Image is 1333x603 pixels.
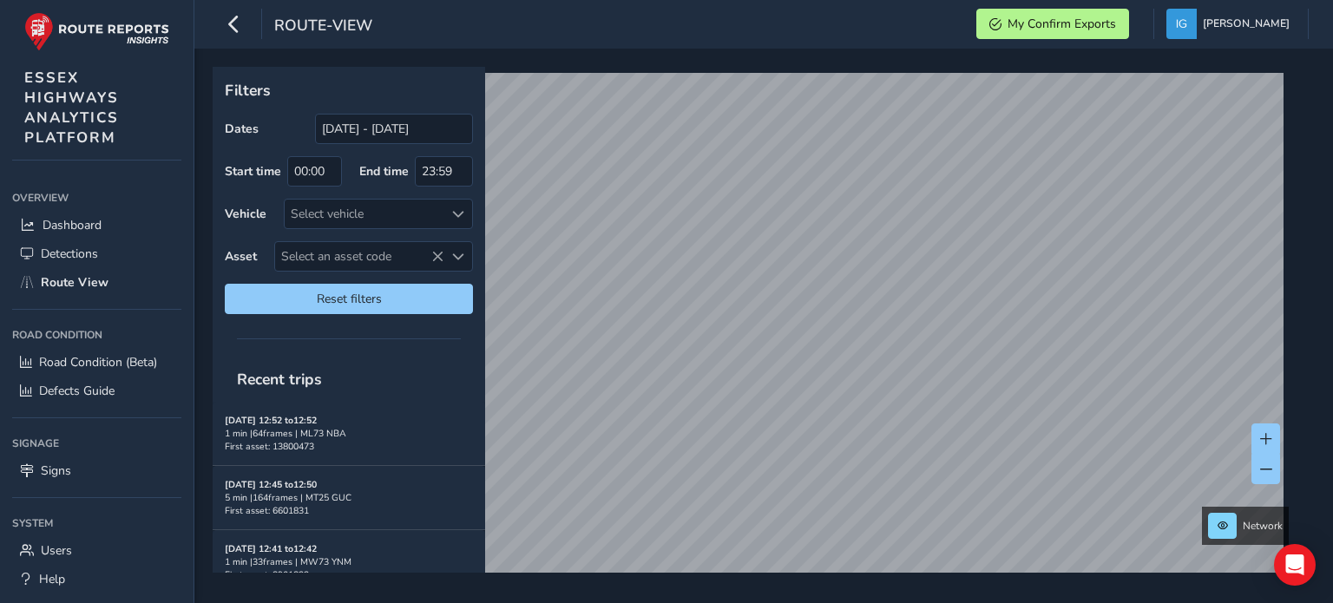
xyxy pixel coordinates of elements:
[225,491,473,504] div: 5 min | 164 frames | MT25 GUC
[225,414,317,427] strong: [DATE] 12:52 to 12:52
[12,348,181,377] a: Road Condition (Beta)
[12,322,181,348] div: Road Condition
[238,291,460,307] span: Reset filters
[275,242,443,271] span: Select an asset code
[39,354,157,370] span: Road Condition (Beta)
[1243,519,1283,533] span: Network
[41,274,108,291] span: Route View
[225,568,309,581] span: First asset: 8901832
[39,383,115,399] span: Defects Guide
[274,15,372,39] span: route-view
[39,571,65,587] span: Help
[12,565,181,593] a: Help
[225,427,473,440] div: 1 min | 64 frames | ML73 NBA
[359,163,409,180] label: End time
[43,217,102,233] span: Dashboard
[1166,9,1296,39] button: [PERSON_NAME]
[225,504,309,517] span: First asset: 6601831
[24,68,119,147] span: ESSEX HIGHWAYS ANALYTICS PLATFORM
[225,555,473,568] div: 1 min | 33 frames | MW73 YNM
[976,9,1129,39] button: My Confirm Exports
[41,462,71,479] span: Signs
[225,163,281,180] label: Start time
[1203,9,1290,39] span: [PERSON_NAME]
[225,357,334,402] span: Recent trips
[12,456,181,485] a: Signs
[12,430,181,456] div: Signage
[225,248,257,265] label: Asset
[225,79,473,102] p: Filters
[12,239,181,268] a: Detections
[12,510,181,536] div: System
[225,478,317,491] strong: [DATE] 12:45 to 12:50
[1166,9,1197,39] img: diamond-layout
[12,536,181,565] a: Users
[41,542,72,559] span: Users
[41,246,98,262] span: Detections
[219,73,1284,593] canvas: Map
[1274,544,1316,586] div: Open Intercom Messenger
[225,440,314,453] span: First asset: 13800473
[12,185,181,211] div: Overview
[12,211,181,239] a: Dashboard
[1008,16,1116,32] span: My Confirm Exports
[225,284,473,314] button: Reset filters
[24,12,169,51] img: rr logo
[12,377,181,405] a: Defects Guide
[225,542,317,555] strong: [DATE] 12:41 to 12:42
[443,242,472,271] div: Select an asset code
[225,121,259,137] label: Dates
[285,200,443,228] div: Select vehicle
[12,268,181,297] a: Route View
[225,206,266,222] label: Vehicle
